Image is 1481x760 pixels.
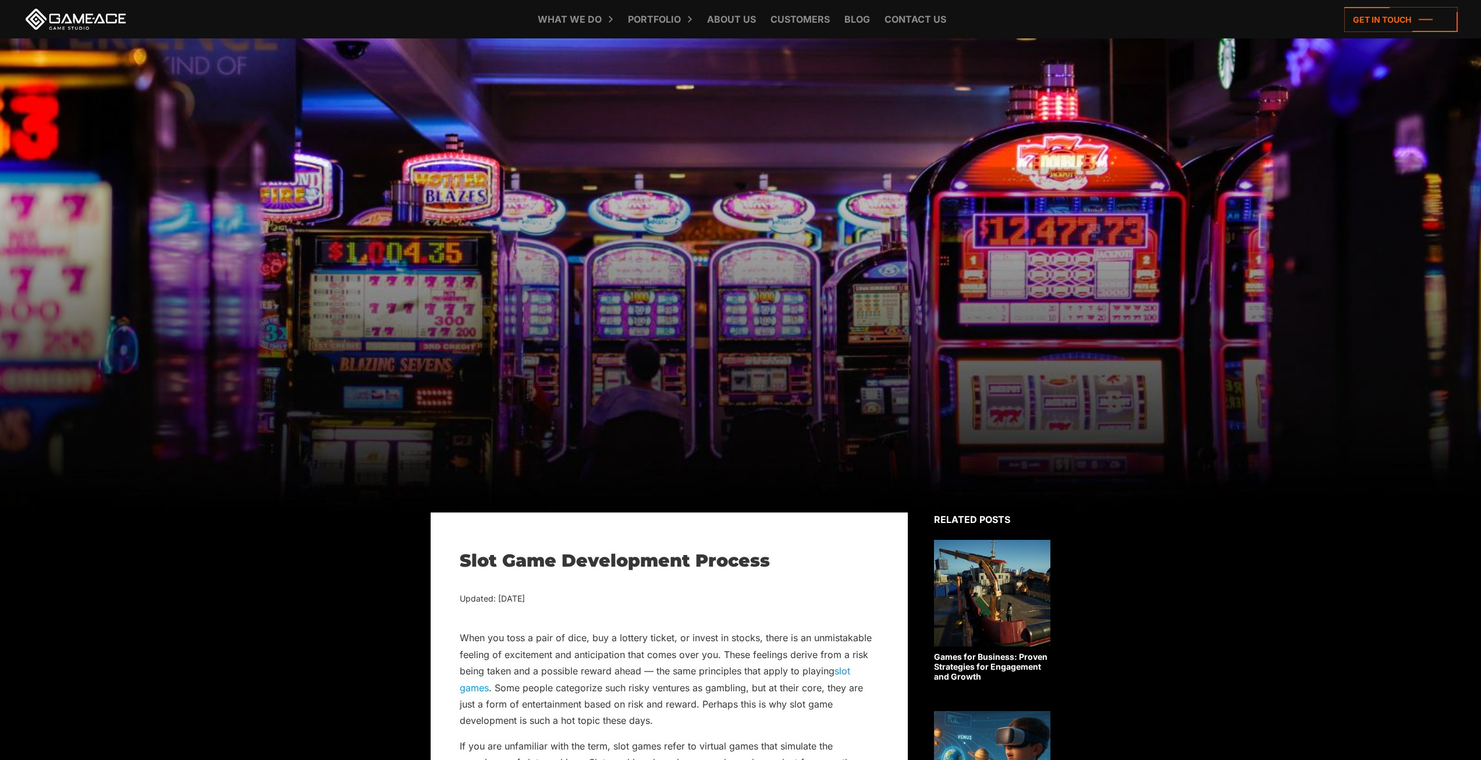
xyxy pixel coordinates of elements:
div: Updated: [DATE] [460,592,879,606]
img: Related [934,540,1050,646]
h1: Slot Game Development Process [460,550,879,571]
a: Get in touch [1344,7,1458,32]
a: Games for Business: Proven Strategies for Engagement and Growth [934,540,1050,681]
p: When you toss a pair of dice, buy a lottery ticket, or invest in stocks, there is an unmistakable... [460,630,879,729]
div: Related posts [934,512,1050,526]
a: slot games [460,665,850,693]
